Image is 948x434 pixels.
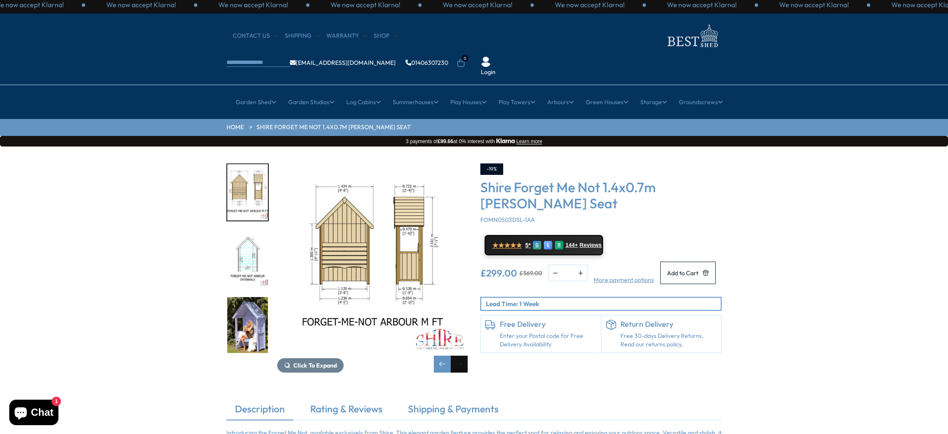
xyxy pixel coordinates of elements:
[586,91,628,113] a: Green Houses
[7,400,61,427] inbox-online-store-chat: Shopify online store chat
[451,356,468,373] div: Next slide
[519,270,542,276] del: £369.00
[226,296,269,354] div: 5 / 7
[481,57,491,67] img: User Icon
[288,91,334,113] a: Garden Studios
[226,230,269,288] div: 4 / 7
[500,332,597,348] a: Enter your Postal code for Free Delivery Availability
[594,276,654,285] a: More payment options
[480,179,722,212] h3: Shire Forget Me Not 1.4x0.7m [PERSON_NAME] Seat
[277,358,344,373] button: Click To Expand
[580,242,602,249] span: Reviews
[302,402,391,420] a: Rating & Reviews
[450,91,487,113] a: Play Houses
[679,91,723,113] a: Groundscrews
[326,32,367,40] a: Warranty
[461,55,468,62] span: 0
[667,270,698,276] span: Add to Cart
[256,123,411,132] a: Shire Forget Me Not 1.4x0.7m [PERSON_NAME] Seat
[393,91,438,113] a: Summerhouses
[640,91,667,113] a: Storage
[233,32,278,40] a: CONTACT US
[226,402,293,420] a: Description
[480,216,535,224] span: FOMN0503DSL-1AA
[500,320,597,329] h6: Free Delivery
[285,32,320,40] a: Shipping
[346,91,381,113] a: Log Cabins
[485,235,603,255] a: ★★★★★ 5* G E R 144+ Reviews
[226,163,269,221] div: 3 / 7
[227,297,268,353] img: Forget-me-notArbour_47b96dda-eaef-4f24-b889-af08df4588b8_200x200.jpg
[480,268,517,278] ins: £299.00
[293,362,337,369] span: Click To Expand
[565,242,578,249] span: 144+
[499,91,535,113] a: Play Towers
[227,164,268,221] img: Forget-Me-NotArbourA06341MFT_ffae5b63-97fc-48ca-9b67-ffe14d32c4ab_200x200.jpg
[533,241,541,249] div: G
[226,123,244,132] a: HOME
[480,163,503,175] div: -19%
[486,299,721,308] p: Lead Time: 1 Week
[620,320,717,329] h6: Return Delivery
[660,262,716,284] button: Add to Cart
[277,163,468,354] img: Shire Forget Me Not 1.4x0.7m Arbour Seat - Best Shed
[227,231,268,287] img: Forget-Me-NotArbourA06341INTERNALS_cc3853f8-1280-4bc2-bc90-194c9f269a77_200x200.jpg
[277,163,468,373] div: 3 / 7
[400,402,507,420] a: Shipping & Payments
[374,32,398,40] a: Shop
[547,91,574,113] a: Arbours
[662,22,722,50] img: logo
[405,60,448,66] a: 01406307230
[620,332,717,348] p: Free 30-days Delivery Returns, Read our returns policy.
[290,60,396,66] a: [EMAIL_ADDRESS][DOMAIN_NAME]
[236,91,276,113] a: Garden Shed
[492,241,522,249] span: ★★★★★
[481,68,496,77] a: Login
[434,356,451,373] div: Previous slide
[544,241,552,249] div: E
[457,59,465,67] a: 0
[555,241,563,249] div: R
